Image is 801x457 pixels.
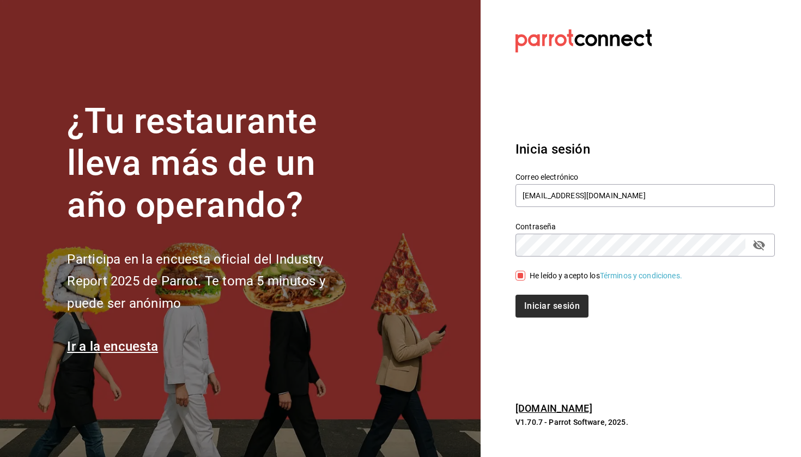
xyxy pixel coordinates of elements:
[67,339,158,354] a: Ir a la encuesta
[515,173,775,181] label: Correo electrónico
[67,101,361,226] h1: ¿Tu restaurante lleva más de un año operando?
[600,271,682,280] a: Términos y condiciones.
[515,403,592,414] a: [DOMAIN_NAME]
[515,223,775,230] label: Contraseña
[515,417,775,428] p: V1.70.7 - Parrot Software, 2025.
[67,248,361,315] h2: Participa en la encuesta oficial del Industry Report 2025 de Parrot. Te toma 5 minutos y puede se...
[515,139,775,159] h3: Inicia sesión
[515,184,775,207] input: Ingresa tu correo electrónico
[515,295,588,318] button: Iniciar sesión
[530,270,682,282] div: He leído y acepto los
[750,236,768,254] button: passwordField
